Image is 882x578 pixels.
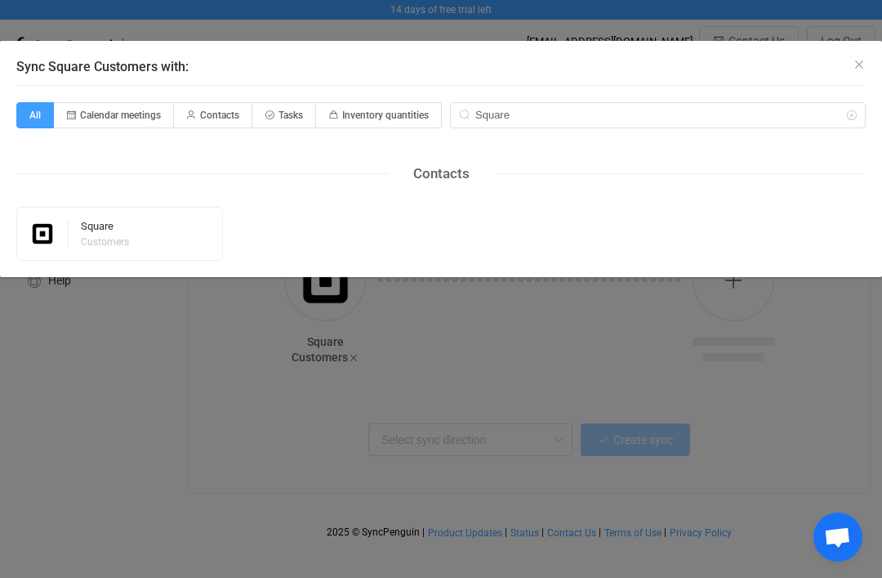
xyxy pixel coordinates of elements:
span: Sync Square Customers with: [16,59,189,74]
div: Square [81,221,131,237]
img: square.png [17,220,69,248]
div: Contacts [389,161,494,186]
input: Search [450,102,866,128]
div: Customers [81,237,129,247]
button: Close [853,57,866,73]
div: Open chat [813,513,862,562]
